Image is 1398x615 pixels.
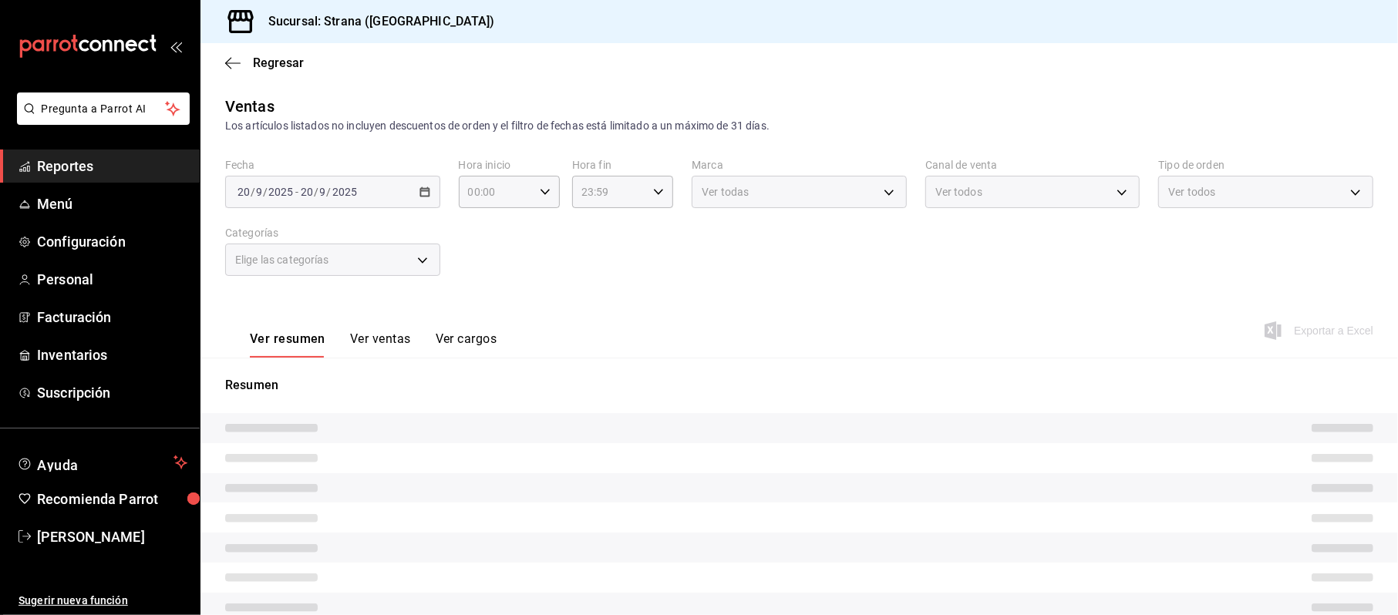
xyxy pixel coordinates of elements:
[37,453,167,472] span: Ayuda
[250,331,325,358] button: Ver resumen
[37,526,187,547] span: [PERSON_NAME]
[237,186,251,198] input: --
[250,331,497,358] div: navigation tabs
[225,95,275,118] div: Ventas
[251,186,255,198] span: /
[225,228,440,239] label: Categorías
[253,55,304,70] span: Regresar
[235,252,329,267] span: Elige las categorías
[225,55,304,70] button: Regresar
[350,331,411,358] button: Ver ventas
[925,160,1140,171] label: Canal de venta
[256,12,495,31] h3: Sucursal: Strana ([GEOGRAPHIC_DATA])
[37,156,187,176] span: Reportes
[225,160,440,171] label: Fecha
[314,186,318,198] span: /
[295,186,298,198] span: -
[37,269,187,290] span: Personal
[37,382,187,403] span: Suscripción
[1168,184,1215,200] span: Ver todos
[11,112,190,128] a: Pregunta a Parrot AI
[17,92,190,125] button: Pregunta a Parrot AI
[37,231,187,252] span: Configuración
[268,186,294,198] input: ----
[459,160,560,171] label: Hora inicio
[572,160,673,171] label: Hora fin
[42,101,166,117] span: Pregunta a Parrot AI
[702,184,749,200] span: Ver todas
[1158,160,1373,171] label: Tipo de orden
[436,331,497,358] button: Ver cargos
[225,118,1373,134] div: Los artículos listados no incluyen descuentos de orden y el filtro de fechas está limitado a un m...
[255,186,263,198] input: --
[19,593,187,609] span: Sugerir nueva función
[170,40,182,52] button: open_drawer_menu
[263,186,268,198] span: /
[300,186,314,198] input: --
[327,186,332,198] span: /
[37,193,187,214] span: Menú
[225,376,1373,395] p: Resumen
[935,184,982,200] span: Ver todos
[319,186,327,198] input: --
[37,307,187,328] span: Facturación
[692,160,907,171] label: Marca
[37,489,187,509] span: Recomienda Parrot
[37,344,187,365] span: Inventarios
[332,186,358,198] input: ----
